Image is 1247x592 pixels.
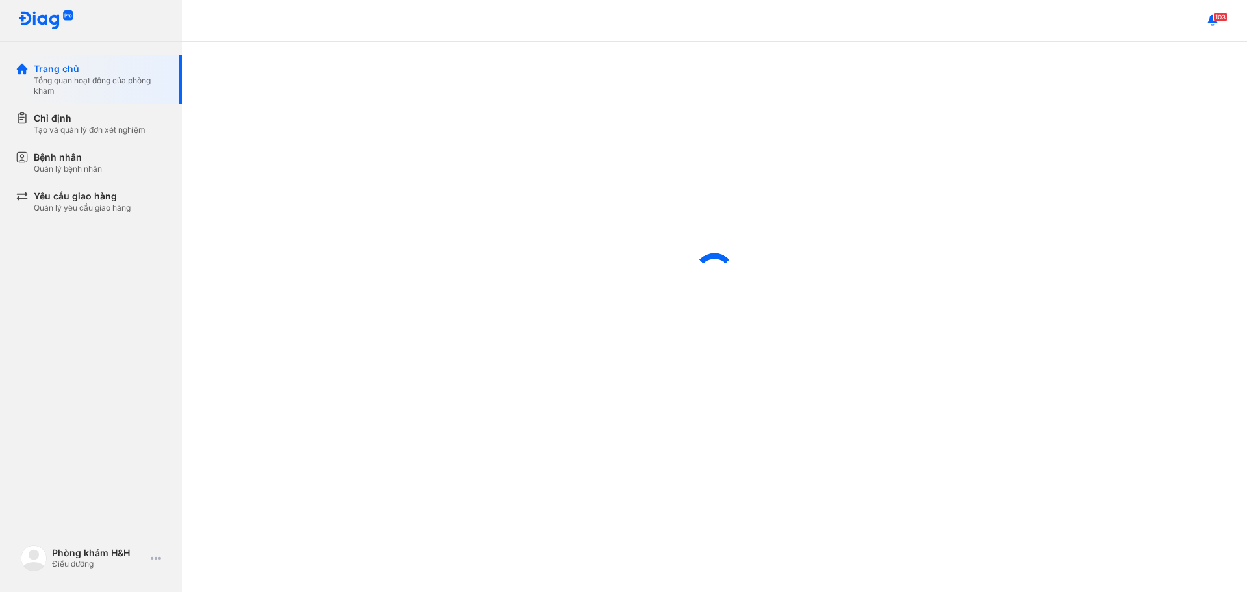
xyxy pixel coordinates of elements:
div: Quản lý bệnh nhân [34,164,102,174]
div: Yêu cầu giao hàng [34,190,131,203]
img: logo [18,10,74,31]
span: 103 [1213,12,1228,21]
div: Phòng khám H&H [52,547,145,559]
div: Chỉ định [34,112,145,125]
div: Bệnh nhân [34,151,102,164]
div: Điều dưỡng [52,559,145,569]
div: Tổng quan hoạt động của phòng khám [34,75,166,96]
div: Quản lý yêu cầu giao hàng [34,203,131,213]
div: Trang chủ [34,62,166,75]
div: Tạo và quản lý đơn xét nghiệm [34,125,145,135]
img: logo [21,545,47,571]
